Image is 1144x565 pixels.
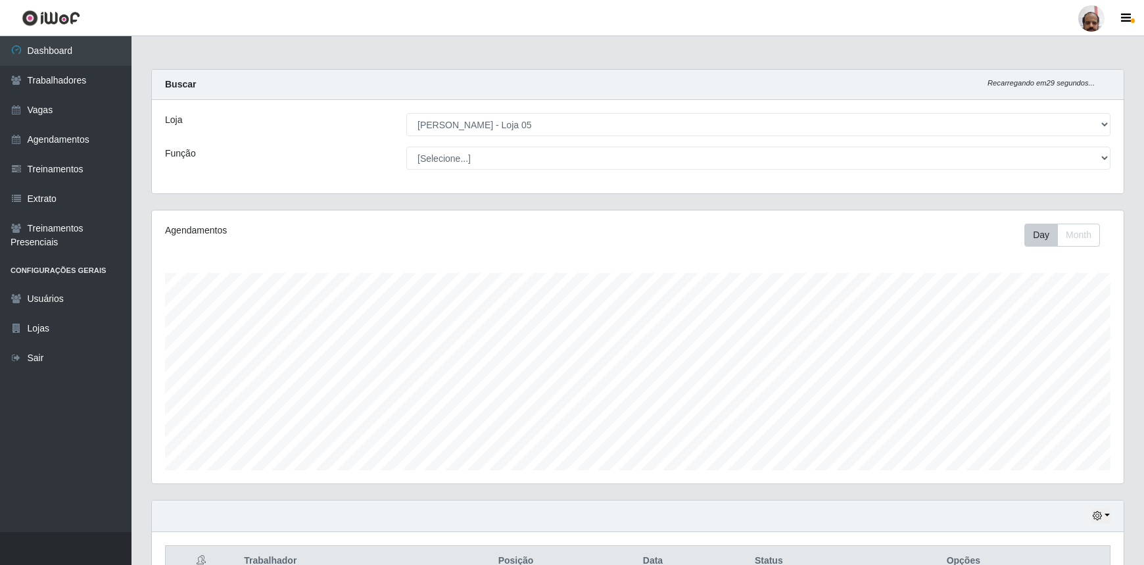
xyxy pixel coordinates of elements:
button: Day [1024,224,1058,247]
label: Loja [165,113,182,127]
img: CoreUI Logo [22,10,80,26]
div: First group [1024,224,1100,247]
strong: Buscar [165,79,196,89]
label: Função [165,147,196,160]
button: Month [1057,224,1100,247]
div: Agendamentos [165,224,548,237]
i: Recarregando em 29 segundos... [988,79,1095,87]
div: Toolbar with button groups [1024,224,1110,247]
